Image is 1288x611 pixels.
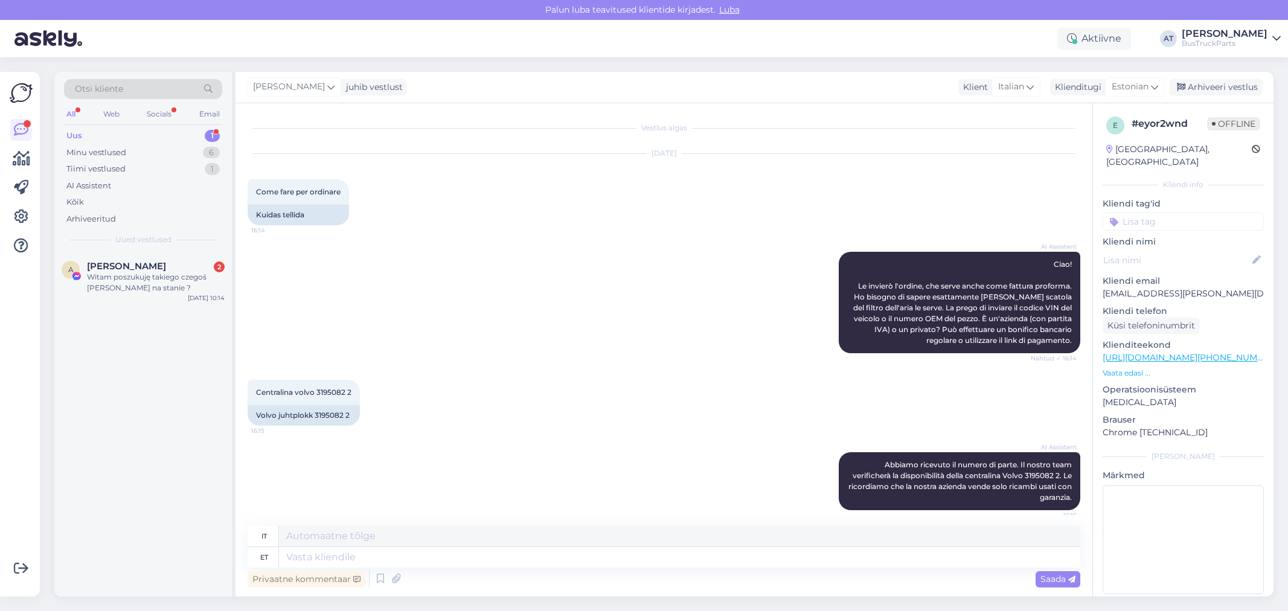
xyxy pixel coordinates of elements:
div: AT [1160,30,1177,47]
span: 16:15 [1031,511,1077,520]
div: Arhiveeri vestlus [1170,79,1263,95]
span: [PERSON_NAME] [253,80,325,94]
div: Küsi telefoninumbrit [1103,318,1200,334]
p: Chrome [TECHNICAL_ID] [1103,426,1264,439]
div: Privaatne kommentaar [248,571,365,587]
div: Web [101,106,122,122]
div: 1 [205,163,220,175]
p: [EMAIL_ADDRESS][PERSON_NAME][DOMAIN_NAME] [1103,287,1264,300]
span: Abbiamo ricevuto il numero di parte. Il nostro team verificherà la disponibilità della centralina... [848,460,1074,502]
p: Klienditeekond [1103,339,1264,351]
div: AI Assistent [66,180,111,192]
div: Arhiveeritud [66,213,116,225]
span: A [68,265,74,274]
p: Brauser [1103,414,1264,426]
div: 2 [214,261,225,272]
span: 16:15 [251,426,296,435]
a: [URL][DOMAIN_NAME][PHONE_NUMBER] [1103,352,1278,363]
div: Klient [958,81,988,94]
span: Offline [1207,117,1260,130]
div: BusTruckParts [1182,39,1267,48]
div: Tiimi vestlused [66,163,126,175]
div: 1 [205,130,220,142]
div: Witam poszukuję takiego czegoś [PERSON_NAME] na stanie ? [87,272,225,293]
span: Saada [1040,574,1075,584]
div: # eyor2wnd [1132,117,1207,131]
span: AI Assistent [1031,443,1077,452]
span: Estonian [1112,80,1149,94]
div: it [261,526,267,546]
a: [PERSON_NAME]BusTruckParts [1182,29,1281,48]
span: Adam Pańczyszyn [87,261,166,272]
span: Come fare per ordinare [256,187,341,196]
span: e [1113,121,1118,130]
p: Kliendi email [1103,275,1264,287]
div: [PERSON_NAME] [1103,451,1264,462]
span: Centralina volvo 3195082 2 [256,388,351,397]
p: Kliendi telefon [1103,305,1264,318]
div: Klienditugi [1050,81,1101,94]
p: Kliendi nimi [1103,235,1264,248]
p: Märkmed [1103,469,1264,482]
div: [PERSON_NAME] [1182,29,1267,39]
div: Aktiivne [1057,28,1131,50]
div: [DATE] 10:14 [188,293,225,302]
div: Kliendi info [1103,179,1264,190]
div: Kõik [66,196,84,208]
span: 16:14 [251,226,296,235]
span: Luba [716,4,743,15]
div: [GEOGRAPHIC_DATA], [GEOGRAPHIC_DATA] [1106,143,1252,168]
div: et [260,547,268,568]
div: All [64,106,78,122]
div: juhib vestlust [341,81,403,94]
p: Operatsioonisüsteem [1103,383,1264,396]
div: Volvo juhtplokk 3195082 2 [248,405,360,426]
div: [DATE] [248,148,1080,159]
span: Uued vestlused [115,234,171,245]
div: Socials [144,106,174,122]
span: Otsi kliente [75,83,123,95]
div: Minu vestlused [66,147,126,159]
input: Lisa tag [1103,213,1264,231]
div: 6 [203,147,220,159]
div: Kuidas tellida [248,205,349,225]
p: Vaata edasi ... [1103,368,1264,379]
div: Vestlus algas [248,123,1080,133]
p: [MEDICAL_DATA] [1103,396,1264,409]
p: Kliendi tag'id [1103,197,1264,210]
span: Italian [998,80,1024,94]
div: Uus [66,130,82,142]
span: Nähtud ✓ 16:14 [1031,354,1077,363]
span: AI Assistent [1031,242,1077,251]
img: Askly Logo [10,82,33,104]
input: Lisa nimi [1103,254,1250,267]
div: Email [197,106,222,122]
